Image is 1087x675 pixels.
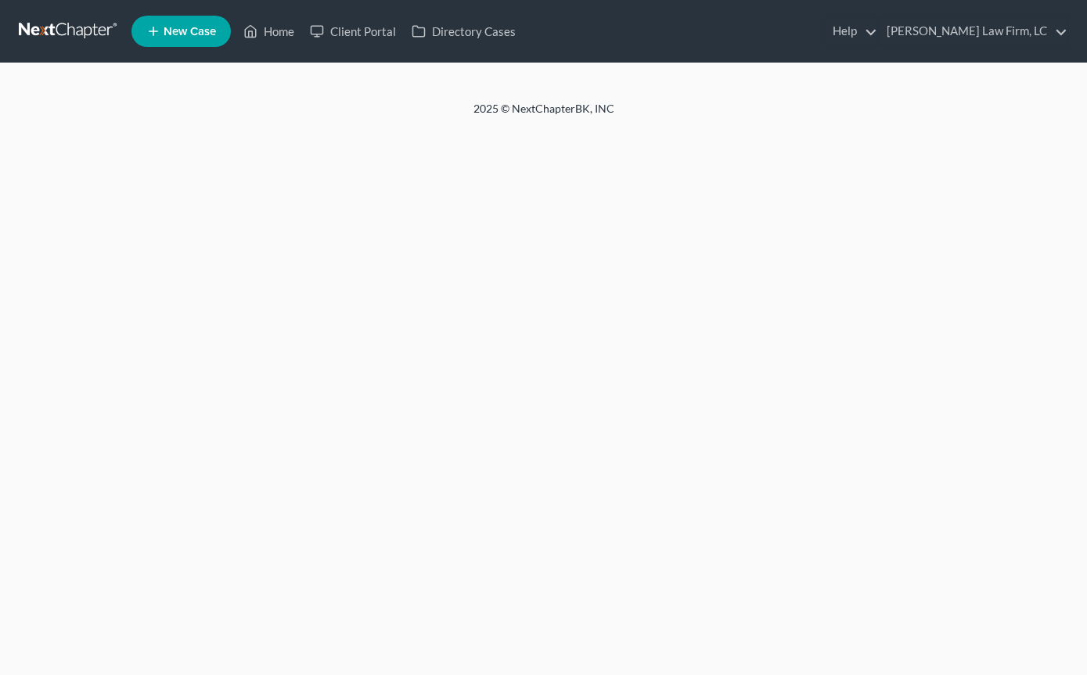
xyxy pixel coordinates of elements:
[404,17,524,45] a: Directory Cases
[302,17,404,45] a: Client Portal
[236,17,302,45] a: Home
[825,17,877,45] a: Help
[131,16,231,47] new-legal-case-button: New Case
[98,101,990,129] div: 2025 © NextChapterBK, INC
[879,17,1067,45] a: [PERSON_NAME] Law Firm, LC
